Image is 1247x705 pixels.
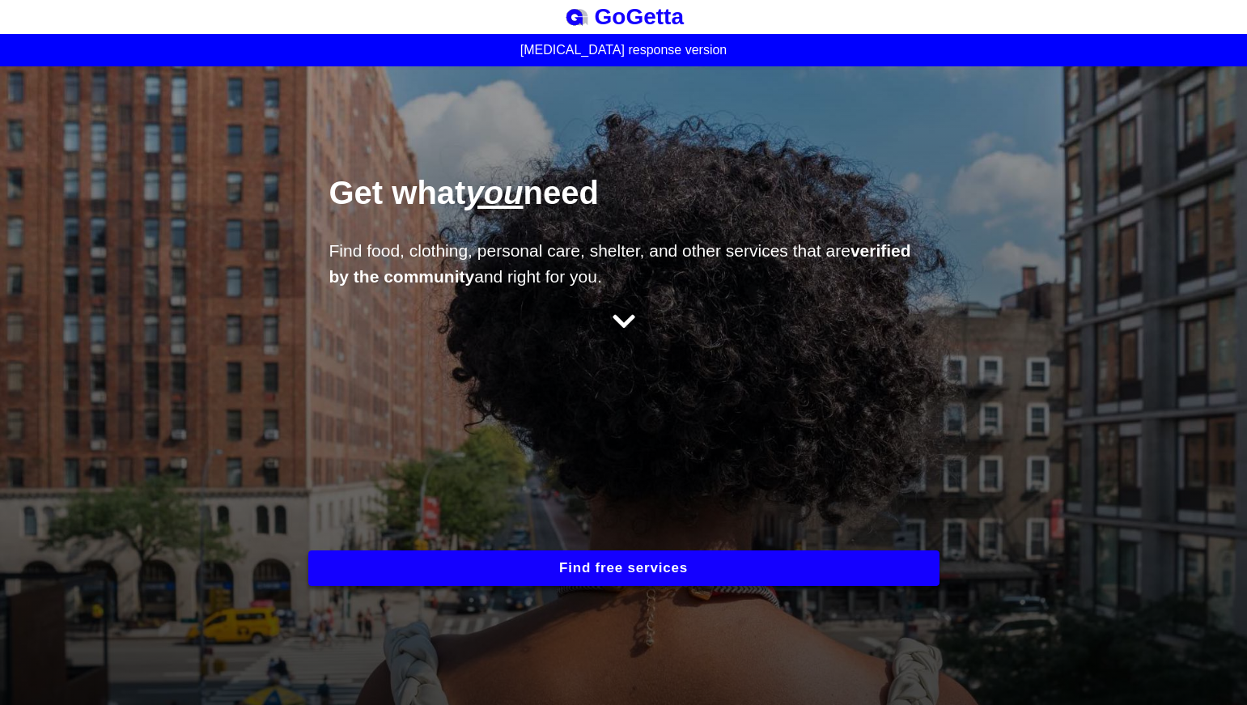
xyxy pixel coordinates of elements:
[308,561,939,575] a: Find free services
[308,550,939,586] button: Find free services
[329,173,927,231] h1: Get what need
[329,238,918,289] p: Find food, clothing, personal care, shelter, and other services that are and right for you.
[465,175,523,210] span: you
[329,241,911,286] strong: verified by the community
